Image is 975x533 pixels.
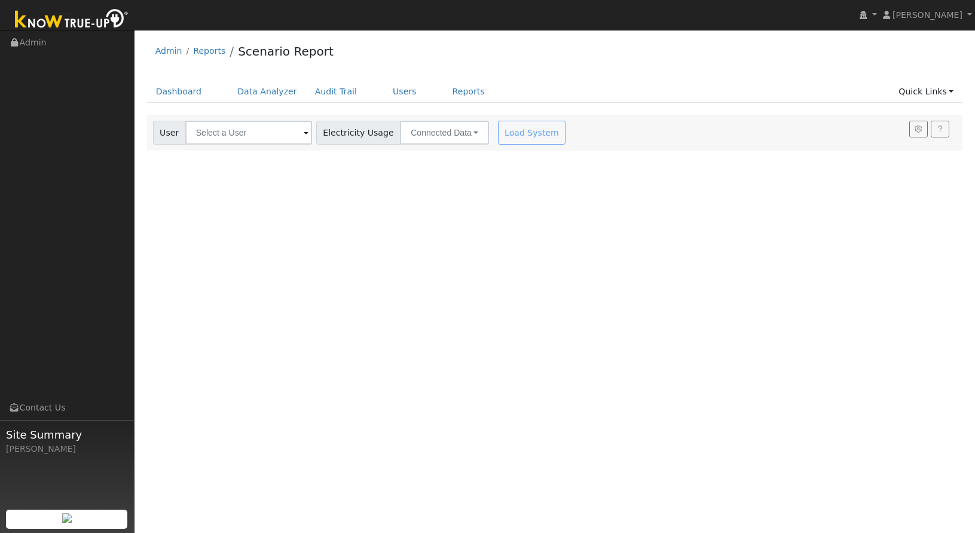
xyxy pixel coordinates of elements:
[155,46,182,56] a: Admin
[62,513,72,523] img: retrieve
[444,81,494,103] a: Reports
[6,443,128,455] div: [PERSON_NAME]
[9,7,135,33] img: Know True-Up
[238,44,334,59] a: Scenario Report
[228,81,306,103] a: Data Analyzer
[193,46,225,56] a: Reports
[306,81,366,103] a: Audit Trail
[147,81,211,103] a: Dashboard
[893,10,962,20] span: [PERSON_NAME]
[6,427,128,443] span: Site Summary
[384,81,426,103] a: Users
[890,81,962,103] a: Quick Links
